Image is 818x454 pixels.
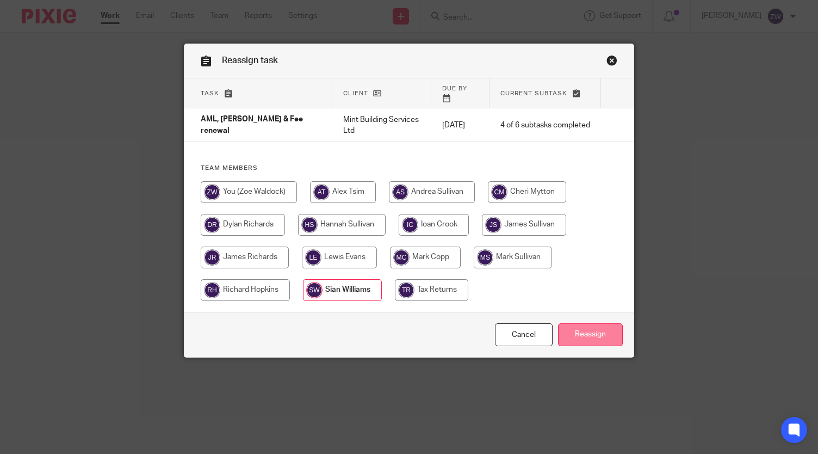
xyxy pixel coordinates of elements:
span: Current subtask [500,90,567,96]
td: 4 of 6 subtasks completed [489,108,601,142]
input: Reassign [558,323,623,347]
span: Task [201,90,219,96]
span: Reassign task [222,56,278,65]
p: [DATE] [442,120,478,131]
a: Close this dialog window [495,323,553,347]
a: Close this dialog window [606,55,617,70]
span: Due by [442,85,467,91]
span: AML, [PERSON_NAME] & Fee renewal [201,116,303,135]
h4: Team members [201,164,617,173]
span: Client [343,90,368,96]
p: Mint Building Services Ltd [343,114,420,137]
